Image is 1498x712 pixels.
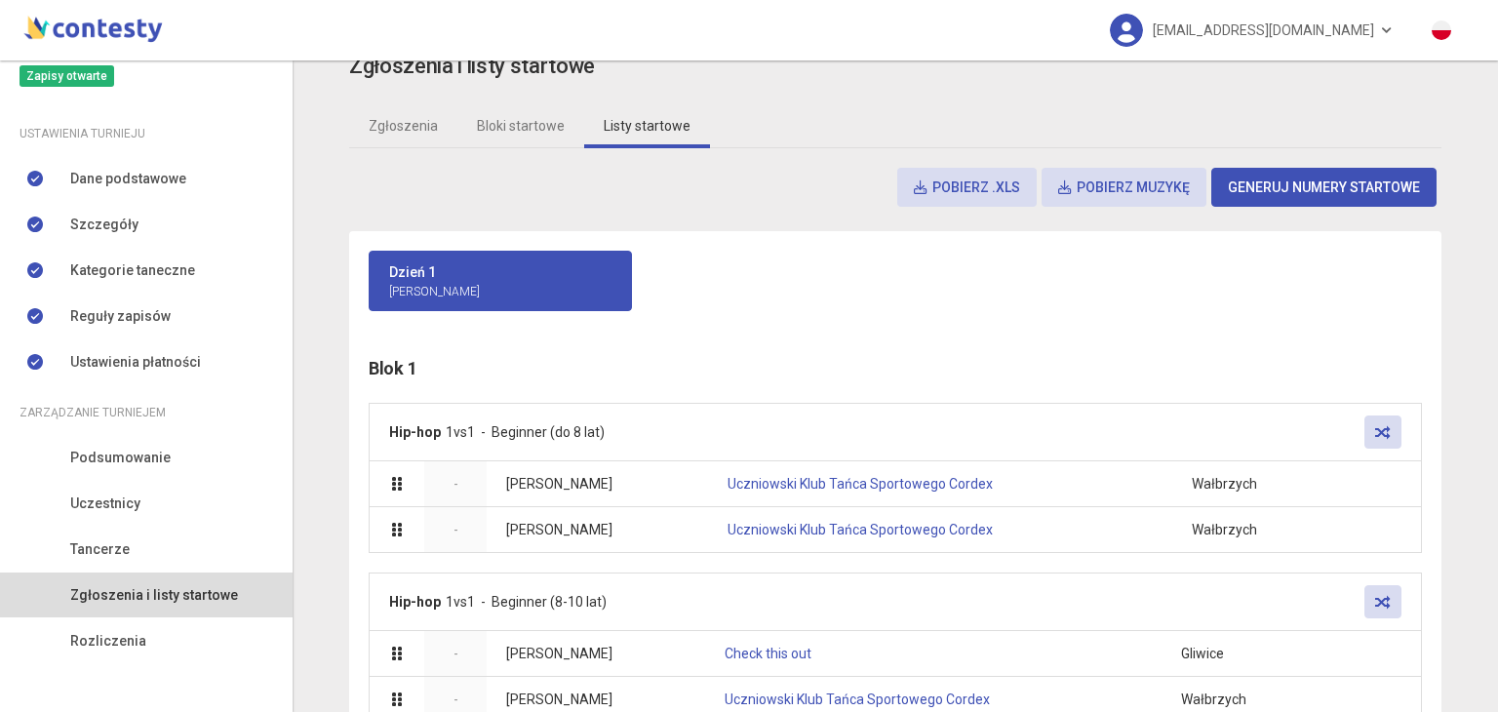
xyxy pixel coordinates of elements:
[1211,168,1437,207] button: Generuj numery startowe
[389,261,611,283] p: Dzień 1
[446,424,605,440] span: 1vs1 - Beginner (do 8 lat)
[70,538,130,560] span: Tancerze
[70,259,195,281] span: Kategorie taneczne
[1058,179,1190,195] span: Pobierz muzykę
[369,358,416,378] span: Blok 1
[349,50,595,84] h3: Zgłoszenia i listy startowe
[20,123,273,144] div: Ustawienia turnieju
[389,283,611,301] p: [PERSON_NAME]
[584,103,710,148] a: Listy startowe
[725,646,811,661] a: Check this out
[1172,460,1331,506] td: Wałbrzych
[70,493,140,514] span: Uczestnicy
[20,65,114,87] span: Zapisy otwarte
[349,50,1441,84] app-title: sidebar.management.starting-list
[725,692,990,707] a: Uczniowski Klub Tańca Sportowego Cordex
[446,594,607,610] span: 1vs1 - Beginner (8-10 lat)
[70,447,171,468] span: Podsumowanie
[70,168,186,189] span: Dane podstawowe
[349,103,457,148] a: Zgłoszenia
[70,584,238,606] span: Zgłoszenia i listy startowe
[897,168,1037,207] button: Pobierz .xls
[453,522,458,537] span: -
[70,630,146,652] span: Rozliczenia
[453,692,458,707] span: -
[70,351,201,373] span: Ustawienia płatności
[506,473,689,494] p: [PERSON_NAME]
[1162,630,1333,676] td: Gliwice
[1042,168,1206,207] button: Pobierz muzykę
[1172,506,1331,552] td: Wałbrzych
[728,522,993,537] a: Uczniowski Klub Tańca Sportowego Cordex
[20,402,166,423] span: Zarządzanie turniejem
[457,103,584,148] a: Bloki startowe
[506,643,686,664] p: [PERSON_NAME]
[1153,10,1374,51] span: [EMAIL_ADDRESS][DOMAIN_NAME]
[70,214,138,235] span: Szczegóły
[70,305,171,327] span: Reguły zapisów
[728,476,993,492] a: Uczniowski Klub Tańca Sportowego Cordex
[506,519,689,540] p: [PERSON_NAME]
[453,646,458,661] span: -
[453,476,458,492] span: -
[506,689,686,710] p: [PERSON_NAME]
[389,424,441,440] strong: Hip-hop
[389,594,441,610] strong: Hip-hop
